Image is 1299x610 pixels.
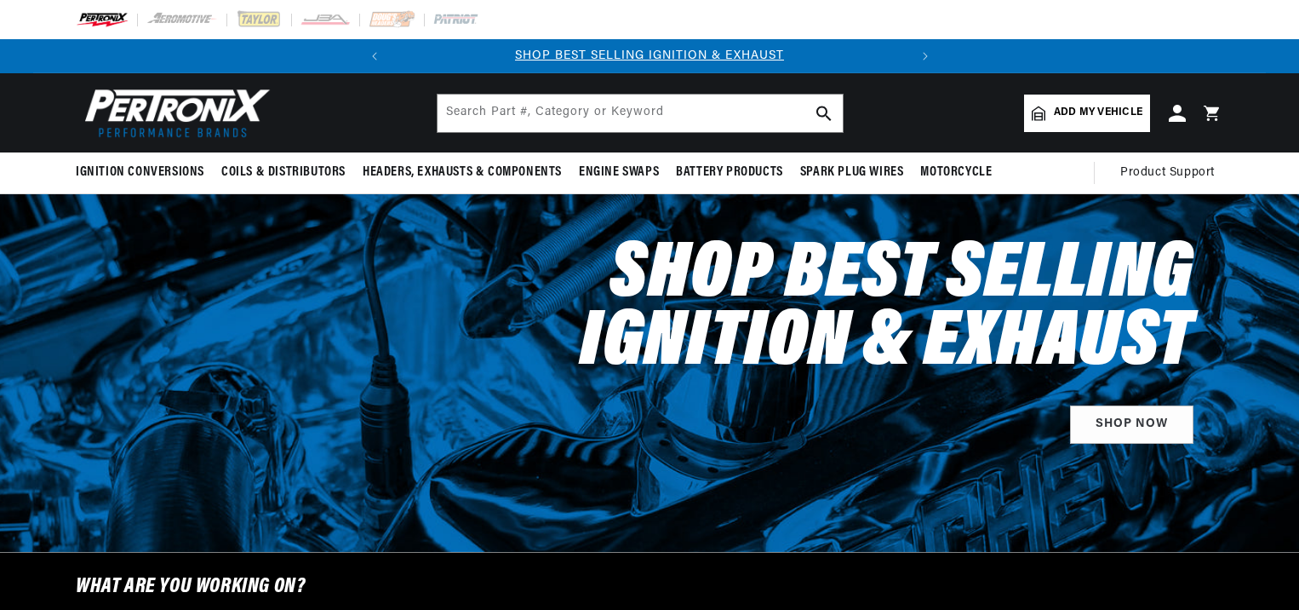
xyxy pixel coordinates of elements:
h2: Shop Best Selling Ignition & Exhaust [466,242,1193,378]
summary: Headers, Exhausts & Components [354,152,570,193]
summary: Spark Plug Wires [792,152,913,193]
slideshow-component: Translation missing: en.sections.announcements.announcement_bar [33,39,1266,73]
button: Translation missing: en.sections.announcements.previous_announcement [358,39,392,73]
span: Engine Swaps [579,164,659,181]
span: Spark Plug Wires [800,164,904,181]
div: Announcement [392,47,908,66]
span: Motorcycle [920,164,992,181]
span: Product Support [1120,164,1215,182]
a: SHOP BEST SELLING IGNITION & EXHAUST [515,49,784,62]
button: Translation missing: en.sections.announcements.next_announcement [908,39,942,73]
input: Search Part #, Category or Keyword [438,95,843,132]
summary: Product Support [1120,152,1223,193]
span: Add my vehicle [1054,105,1142,121]
span: Headers, Exhausts & Components [363,164,562,181]
summary: Battery Products [667,152,792,193]
summary: Motorcycle [912,152,1000,193]
a: SHOP NOW [1070,406,1193,444]
span: Battery Products [676,164,783,181]
button: search button [805,95,843,132]
summary: Engine Swaps [570,152,667,193]
span: Coils & Distributors [221,164,346,181]
a: Add my vehicle [1024,95,1150,132]
div: 1 of 2 [392,47,908,66]
img: Pertronix [76,83,272,142]
span: Ignition Conversions [76,164,204,181]
summary: Ignition Conversions [76,152,213,193]
summary: Coils & Distributors [213,152,354,193]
